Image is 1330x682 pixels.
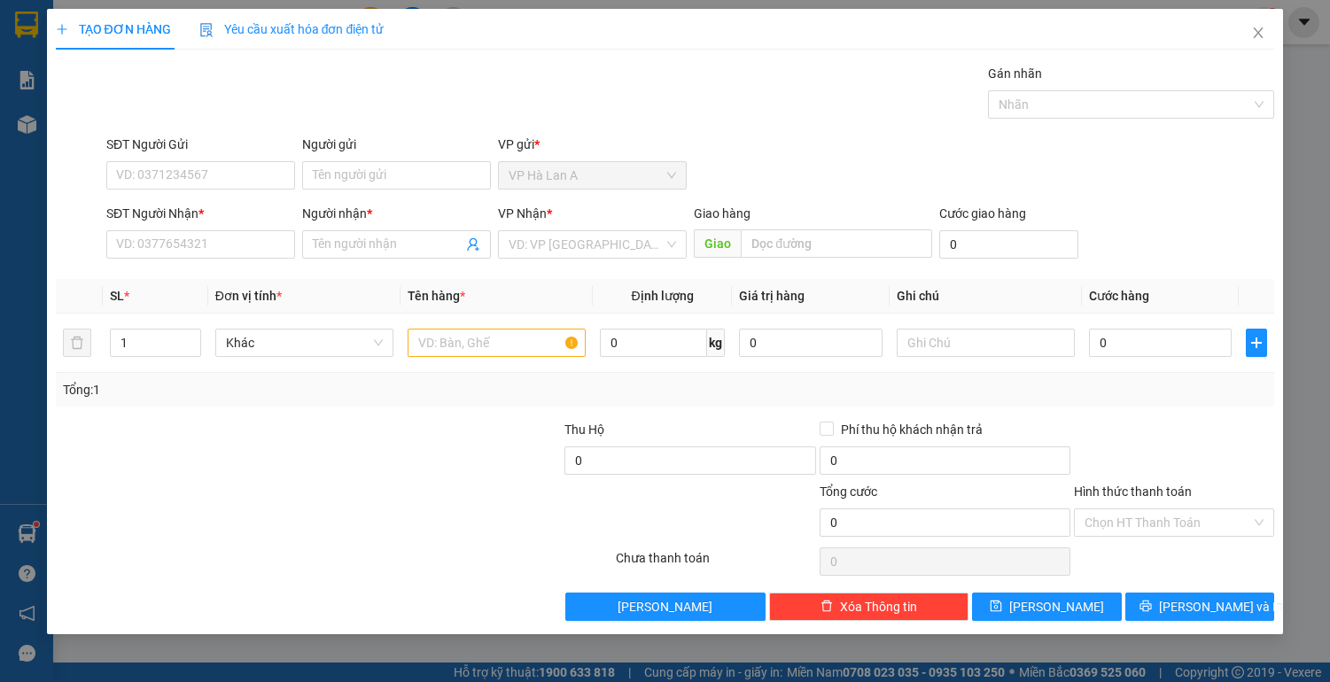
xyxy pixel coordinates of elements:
span: kg [707,329,725,357]
span: Định lượng [632,289,694,303]
th: Ghi chú [890,279,1082,314]
span: Phí thu hộ khách nhận trả [834,420,990,439]
span: close [1251,26,1265,40]
span: [PERSON_NAME] và In [1159,597,1283,616]
div: Người gửi [302,135,491,154]
span: plus [56,23,68,35]
span: plus [1247,336,1266,350]
span: Giao [694,229,741,258]
span: Tên hàng [408,289,465,303]
span: save [990,600,1002,614]
button: [PERSON_NAME] [565,593,766,621]
span: Cước hàng [1089,289,1149,303]
input: 0 [739,329,883,357]
span: Khác [226,329,383,356]
label: Cước giao hàng [939,206,1026,221]
span: [PERSON_NAME] [618,597,712,616]
button: delete [63,329,91,357]
span: Giao hàng [694,206,751,221]
div: Chưa thanh toán [614,548,818,579]
input: Cước giao hàng [939,230,1079,259]
span: Giá trị hàng [739,289,805,303]
div: SĐT Người Nhận [106,204,295,223]
input: Ghi Chú [897,329,1075,357]
input: VD: Bàn, Ghế [408,329,586,357]
span: Tổng cước [820,484,877,499]
span: TẠO ĐƠN HÀNG [56,22,171,36]
div: VP gửi [498,135,687,154]
button: Close [1233,9,1283,58]
span: VP Hà Lan A [509,162,676,189]
input: Dọc đường [741,229,931,258]
span: user-add [466,237,480,252]
label: Hình thức thanh toán [1074,484,1192,499]
span: Đơn vị tính [215,289,282,303]
button: save[PERSON_NAME] [972,593,1121,621]
span: Yêu cầu xuất hóa đơn điện tử [199,22,385,36]
div: Tổng: 1 [63,380,515,399]
button: plus [1246,329,1267,357]
div: SĐT Người Gửi [106,135,295,154]
span: [PERSON_NAME] [1009,597,1104,616]
button: printer[PERSON_NAME] và In [1125,593,1274,621]
label: Gán nhãn [988,66,1042,81]
button: deleteXóa Thông tin [769,593,969,621]
span: SL [110,289,124,303]
img: icon [199,23,214,37]
span: Xóa Thông tin [840,597,917,616]
span: Thu Hộ [564,422,604,437]
span: delete [821,600,833,614]
span: printer [1139,600,1152,614]
span: VP Nhận [498,206,547,221]
div: Người nhận [302,204,491,223]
